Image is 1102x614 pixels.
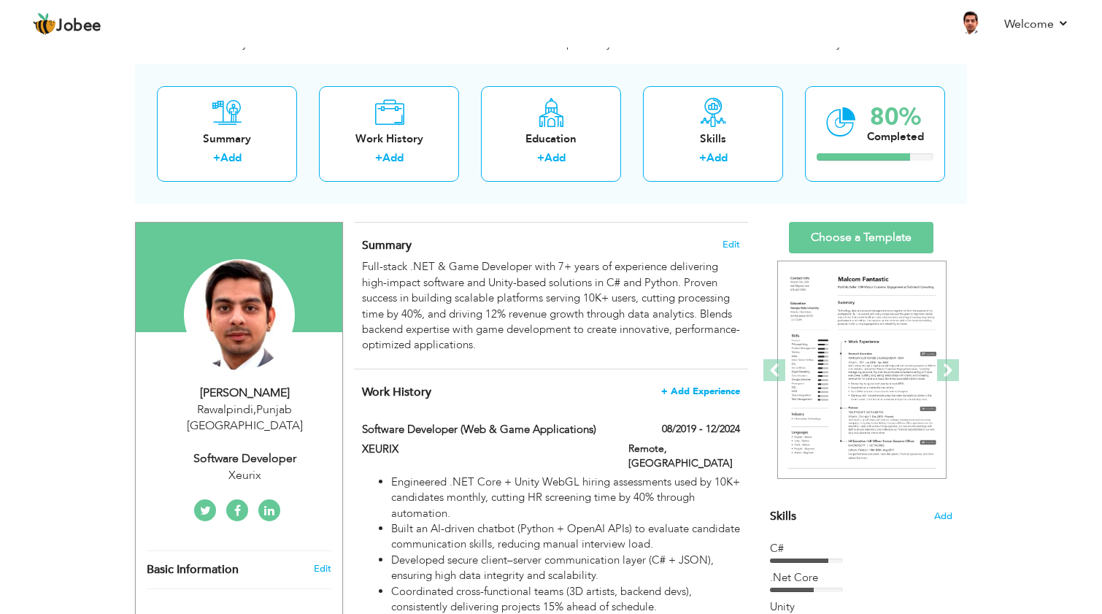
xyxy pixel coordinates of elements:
li: Built an AI-driven chatbot (Python + OpenAI APIs) to evaluate candidate communication skills, red... [391,521,740,553]
div: [PERSON_NAME] [147,385,342,402]
img: Mazhar Ali [184,259,295,370]
div: Completed [867,129,924,145]
a: Welcome [1004,15,1069,33]
div: Education [493,131,609,147]
div: Xeurix [147,467,342,484]
span: Download or share your resume online. [741,37,931,51]
div: Summary [169,131,285,147]
div: .Net Core [770,570,952,586]
div: Full-stack .NET & Game Developer with 7+ years of experience delivering high-impact software and ... [362,259,740,353]
div: Skills [655,131,771,147]
label: Software Developer (Web & Game Applications) [362,422,607,437]
label: + [213,150,220,166]
span: Choose the resume template of your choice! [451,37,666,51]
div: 80% [867,105,924,129]
label: + [537,150,544,166]
h4: Adding a summary is a quick and easy way to highlight your experience and interests. [362,238,740,253]
a: Edit [314,562,331,575]
div: Software Developer [147,450,342,467]
span: Add [934,510,952,523]
li: Developed secure client–server communication layer (C# + JSON), ensuring high data integrity and ... [391,553,740,584]
span: Summary [362,237,412,253]
strong: 2. [436,34,447,53]
a: Add [544,150,566,165]
div: Work History [331,131,447,147]
strong: 1. [190,34,202,53]
span: Jobee [56,18,101,34]
label: + [699,150,706,166]
label: 08/2019 - 12/2024 [662,422,740,437]
span: Skills [770,508,796,524]
strong: 3. [726,34,738,53]
img: Profile Img [959,11,982,34]
div: C# [770,541,952,556]
label: + [375,150,382,166]
span: Edit [723,239,740,250]
a: Choose a Template [789,222,933,253]
span: + Add Experience [661,386,740,396]
img: jobee.io [33,12,56,36]
label: Remote, [GEOGRAPHIC_DATA] [628,442,740,471]
a: Add [706,150,728,165]
span: , [253,402,256,418]
span: Work History [362,384,431,400]
a: Add [382,150,404,165]
div: Rawalpindi Punjab [GEOGRAPHIC_DATA] [147,402,342,435]
li: Engineered .NET Core + Unity WebGL hiring assessments used by 10K+ candidates monthly, cutting HR... [391,475,740,521]
span: Fill out your information below. [206,37,358,51]
label: XEURIX [362,442,607,457]
h4: This helps to show the companies you have worked for. [362,385,740,399]
a: Jobee [33,12,101,36]
span: Basic Information [147,564,239,577]
a: Add [220,150,242,165]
